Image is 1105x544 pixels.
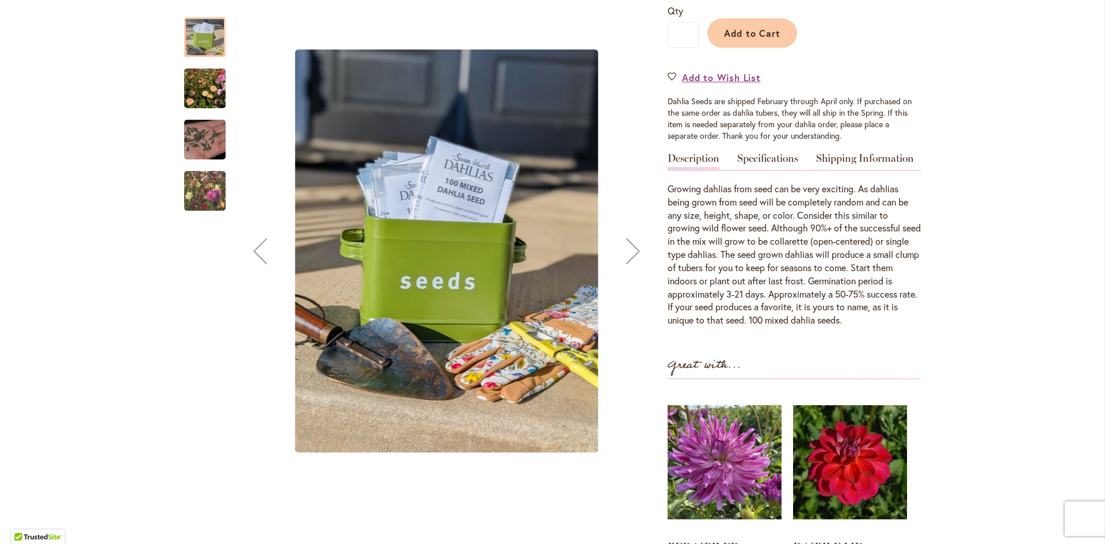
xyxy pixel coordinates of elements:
[737,153,798,170] a: Specifications
[610,6,656,497] button: Next
[184,108,237,159] div: Swan Island Dahlias - Dahlia Seed
[668,391,782,534] img: BEDAZZLED
[163,156,246,226] img: Swan Island Dahlias - Dahlia Seedlings
[668,182,921,327] p: Growing dahlias from seed can be very exciting. As dahlias being grown from seed will be complete...
[163,112,246,168] img: Swan Island Dahlias - Dahlia Seed
[163,61,246,116] img: Swan Island Dahlias - Dahlia Seedlings
[724,27,781,39] span: Add to Cart
[793,391,907,534] img: DAZZLE ME
[707,18,797,48] button: Add to Cart
[668,71,761,84] a: Add to Wish List
[184,159,226,211] div: Swan Island Dahlias - Dahlia Seedlings
[237,6,656,497] div: Mixed Dahlia Seed
[184,6,237,57] div: Mixed Dahlia Seed
[295,50,599,452] img: Mixed Dahlia Seed
[184,57,237,108] div: Swan Island Dahlias - Dahlia Seedlings
[237,6,709,497] div: Product Images
[668,5,683,17] span: Qty
[668,153,921,327] div: Detailed Product Info
[237,6,656,497] div: Mixed Dahlia SeedSwan Island Dahlias - Dahlia SeedlingsSwan Island Dahlias - Dahlia Seedlings
[816,153,914,170] a: Shipping Information
[682,71,761,84] span: Add to Wish List
[668,153,719,170] a: Description
[237,6,283,497] button: Previous
[668,356,741,375] strong: Great with...
[668,96,921,142] p: Dahlia Seeds are shipped February through April only. If purchased on the same order as dahlia tu...
[9,503,41,535] iframe: Launch Accessibility Center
